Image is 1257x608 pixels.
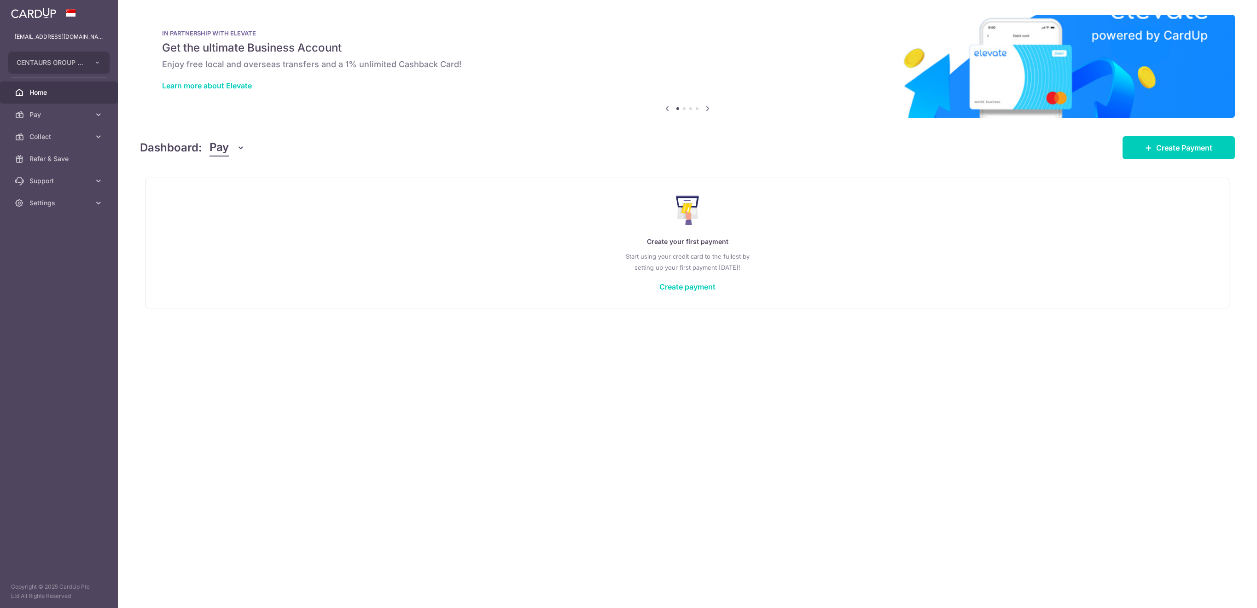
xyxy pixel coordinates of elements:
a: Create Payment [1123,136,1235,159]
h6: Enjoy free local and overseas transfers and a 1% unlimited Cashback Card! [162,59,1213,70]
button: CENTAURS GROUP PRIVATE LIMITED [8,52,110,74]
span: Create Payment [1156,142,1212,153]
span: Refer & Save [29,154,90,163]
span: Collect [29,132,90,141]
h5: Get the ultimate Business Account [162,41,1213,55]
p: Create your first payment [164,236,1210,247]
img: CardUp [11,7,56,18]
p: [EMAIL_ADDRESS][DOMAIN_NAME] [15,32,103,41]
span: Settings [29,198,90,208]
h4: Dashboard: [140,139,202,156]
a: Create payment [659,282,716,291]
span: Home [29,88,90,97]
span: Pay [29,110,90,119]
button: Pay [209,139,245,156]
a: Learn more about Elevate [162,81,252,90]
span: CENTAURS GROUP PRIVATE LIMITED [17,58,85,67]
span: Pay [209,139,229,156]
iframe: Opens a widget where you can find more information [1198,580,1248,603]
img: Renovation banner [140,15,1235,118]
img: Make Payment [676,196,699,225]
p: IN PARTNERSHIP WITH ELEVATE [162,29,1213,37]
span: Support [29,176,90,185]
p: Start using your credit card to the fullest by setting up your first payment [DATE]! [164,251,1210,273]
